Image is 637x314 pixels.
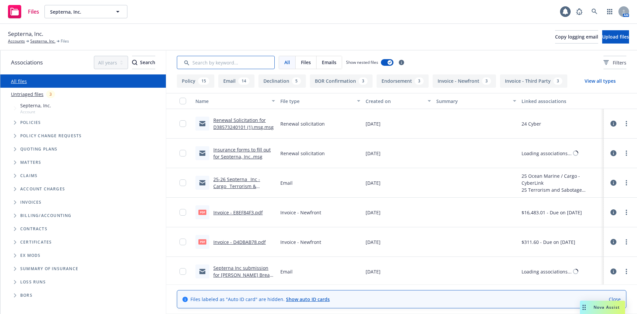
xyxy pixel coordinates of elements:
span: BORs [20,293,33,297]
div: 3 [553,77,562,85]
span: Filters [613,59,626,66]
span: pdf [198,239,206,244]
input: Toggle Row Selected [179,179,186,186]
a: 25-26 Septerna_ Inc - Cargo_ Terrorism & Sabotage_ and CyberLink Invoice Attached.msg [213,176,269,203]
button: Linked associations [519,93,604,109]
button: Endorsement [377,74,429,88]
span: [DATE] [366,209,381,216]
span: Files [61,38,69,44]
button: Created on [363,93,434,109]
span: Invoices [20,200,42,204]
span: Renewal solicitation [280,150,325,157]
button: Filters [603,56,626,69]
div: 24 Cyber [522,120,541,127]
span: Nova Assist [594,304,620,310]
button: Declination [258,74,306,88]
span: Email [280,268,293,275]
button: Copy logging email [555,30,598,44]
div: $16,483.01 - Due on [DATE] [522,209,582,216]
input: Select all [179,98,186,104]
a: Invoice - D4DBAB78.pdf [213,239,266,245]
a: more [622,238,630,246]
input: Toggle Row Selected [179,209,186,216]
a: Accounts [8,38,25,44]
div: Drag to move [580,301,588,314]
button: Septerna, Inc. [44,5,127,18]
div: 14 [238,77,249,85]
input: Toggle Row Selected [179,239,186,245]
span: Account charges [20,187,65,191]
a: Septerna Inc submission for [PERSON_NAME] Breach Response, Effective [DATE] Extension.msg [213,265,275,292]
div: File type [280,98,353,105]
div: 3 [415,77,424,85]
span: Policies [20,121,41,125]
span: All [284,59,290,66]
button: BOR Confirmation [310,74,373,88]
span: Quoting plans [20,147,58,151]
span: Filters [603,59,626,66]
span: Loss Runs [20,280,46,284]
button: Upload files [602,30,629,44]
div: Summary [436,98,509,105]
input: Toggle Row Selected [179,120,186,127]
span: Show nested files [346,59,378,65]
a: Show auto ID cards [286,296,330,302]
div: 25 Terrorism and Sabotage [522,186,601,193]
button: Invoice - Newfront [433,74,496,88]
div: Loading associations... [522,150,572,157]
a: more [622,208,630,216]
a: Renewal Solicitation for D38573240101 (1).msg.msg [213,117,274,130]
span: Septerna, Inc. [50,8,107,15]
a: Insurance forms to fill out for Septerna, Inc..msg [213,147,271,160]
span: Invoice - Newfront [280,239,321,246]
input: Toggle Row Selected [179,268,186,275]
span: Policy change requests [20,134,82,138]
span: Contracts [20,227,47,231]
button: SearchSearch [132,56,155,69]
span: Ex Mods [20,254,40,258]
span: [DATE] [366,120,381,127]
span: Septerna, Inc. [20,102,51,109]
span: [DATE] [366,150,381,157]
div: Folder Tree Example [0,209,166,302]
a: Switch app [603,5,616,18]
a: Files [5,2,42,21]
span: Upload files [602,34,629,40]
span: Certificates [20,240,52,244]
span: Renewal solicitation [280,120,325,127]
span: Files labeled as "Auto ID card" are hidden. [190,296,330,303]
button: Invoice - Third Party [500,74,567,88]
input: Search by keyword... [177,56,275,69]
div: 25 Ocean Marine / Cargo - CyberLink [522,172,601,186]
button: View all types [574,74,626,88]
span: Account [20,109,51,115]
button: Summary [434,93,519,109]
a: Report a Bug [573,5,586,18]
button: Nova Assist [580,301,625,314]
div: Loading associations... [522,268,572,275]
span: Associations [11,58,43,67]
span: Emails [322,59,336,66]
button: Policy [177,74,214,88]
input: Toggle Row Selected [179,150,186,157]
span: Email [280,179,293,186]
span: Copy logging email [555,34,598,40]
a: more [622,149,630,157]
div: Linked associations [522,98,601,105]
div: Name [195,98,268,105]
span: Files [28,9,39,14]
div: Tree Example [0,101,166,209]
span: [DATE] [366,239,381,246]
a: more [622,267,630,275]
a: All files [11,78,27,84]
button: Name [193,93,278,109]
button: Email [218,74,254,88]
span: Matters [20,160,41,164]
span: pdf [198,210,206,215]
div: Created on [366,98,424,105]
div: 3 [359,77,368,85]
a: more [622,179,630,187]
span: [DATE] [366,268,381,275]
a: Invoice - E8EF84F3.pdf [213,209,263,216]
div: Search [132,56,155,69]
